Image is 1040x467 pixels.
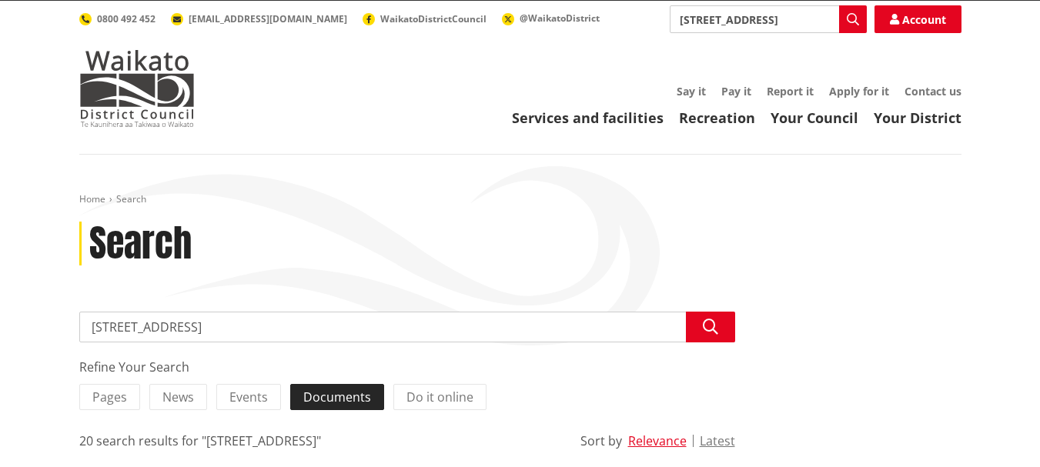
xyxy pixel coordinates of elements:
[79,12,155,25] a: 0800 492 452
[969,402,1025,458] iframe: Messenger Launcher
[171,12,347,25] a: [EMAIL_ADDRESS][DOMAIN_NAME]
[874,5,961,33] a: Account
[229,389,268,405] span: Events
[502,12,600,25] a: @WaikatoDistrict
[363,12,487,25] a: WaikatoDistrictCouncil
[628,434,687,448] button: Relevance
[189,12,347,25] span: [EMAIL_ADDRESS][DOMAIN_NAME]
[580,432,622,450] div: Sort by
[89,222,192,266] h1: Search
[162,389,194,405] span: News
[905,84,961,98] a: Contact us
[79,193,961,206] nav: breadcrumb
[79,50,195,127] img: Waikato District Council - Te Kaunihera aa Takiwaa o Waikato
[406,389,473,405] span: Do it online
[874,108,961,127] a: Your District
[116,192,146,205] span: Search
[79,192,105,205] a: Home
[771,108,858,127] a: Your Council
[721,84,751,98] a: Pay it
[380,12,487,25] span: WaikatoDistrictCouncil
[92,389,127,405] span: Pages
[79,432,321,450] div: 20 search results for "[STREET_ADDRESS]"
[679,108,755,127] a: Recreation
[512,108,664,127] a: Services and facilities
[767,84,814,98] a: Report it
[79,312,735,342] input: Search input
[700,434,735,448] button: Latest
[829,84,889,98] a: Apply for it
[677,84,706,98] a: Say it
[303,389,371,405] span: Documents
[97,12,155,25] span: 0800 492 452
[520,12,600,25] span: @WaikatoDistrict
[670,5,867,33] input: Search input
[79,358,735,376] div: Refine Your Search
